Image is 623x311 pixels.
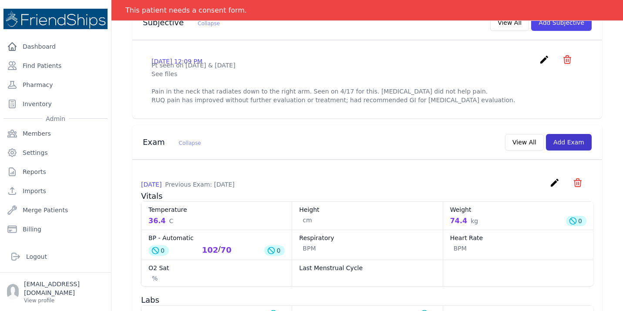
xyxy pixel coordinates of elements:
dt: O2 Sat [148,264,285,272]
span: kg [471,217,478,225]
dt: BP - Automatic [148,234,285,242]
a: Pharmacy [3,76,108,94]
span: C [169,217,173,225]
a: Logout [7,248,104,265]
div: 70 [221,244,232,256]
div: 0 [566,216,586,226]
dt: Weight [450,205,586,214]
div: 0 [264,245,285,256]
h3: Subjective [143,17,220,28]
button: Add Subjective [531,14,592,31]
a: Dashboard [3,38,108,55]
i: create [549,177,560,188]
a: create [539,58,552,67]
div: / [202,244,232,256]
a: Find Patients [3,57,108,74]
dt: Temperature [148,205,285,214]
button: View All [505,134,544,150]
img: Medical Missions EMR [3,9,108,29]
a: [EMAIL_ADDRESS][DOMAIN_NAME] View profile [7,280,104,304]
a: Imports [3,182,108,200]
h3: Exam [143,137,201,147]
p: [EMAIL_ADDRESS][DOMAIN_NAME] [24,280,104,297]
span: Vitals [141,191,162,201]
a: Merge Patients [3,201,108,219]
span: Admin [42,114,69,123]
div: 0 [148,245,169,256]
span: BPM [454,244,467,253]
span: cm [303,216,312,224]
p: Pt seen on [DATE] & [DATE] See files Pain in the neck that radiates down to the right arm. Seen o... [152,61,583,104]
i: create [539,54,549,65]
div: 36.4 [148,216,173,226]
dt: Height [299,205,435,214]
button: View All [490,14,529,31]
button: Add Exam [546,134,592,150]
span: Collapse [179,140,201,146]
p: [DATE] [141,180,235,189]
a: create [549,181,562,190]
span: Collapse [198,20,220,27]
dt: Respiratory [299,234,435,242]
a: Inventory [3,95,108,113]
p: View profile [24,297,104,304]
span: Labs [141,295,159,304]
a: Billing [3,221,108,238]
span: Previous Exam: [DATE] [165,181,234,188]
dt: Heart Rate [450,234,586,242]
a: Organizations [3,240,108,257]
p: [DATE] 12:09 PM [152,57,202,66]
span: % [152,274,158,283]
a: Reports [3,163,108,181]
span: BPM [303,244,316,253]
div: 102 [202,244,219,256]
div: 74.4 [450,216,478,226]
dt: Last Menstrual Cycle [299,264,435,272]
a: Members [3,125,108,142]
a: Settings [3,144,108,161]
